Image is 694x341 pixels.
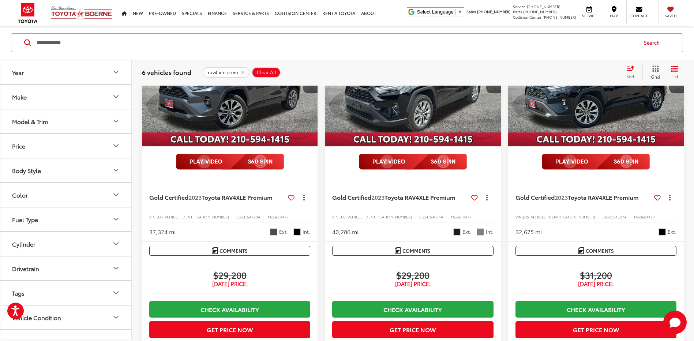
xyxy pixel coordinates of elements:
[651,74,660,80] span: Grid
[669,194,671,200] span: dropdown dots
[646,214,655,220] span: 4477
[12,93,27,100] div: Make
[0,281,132,305] button: TagsTags
[149,193,285,201] a: Gold Certified2023Toyota RAV4XLE Premium
[513,9,522,14] span: Parts
[332,214,340,220] span: VIN:
[586,247,614,254] span: Comments
[12,265,39,272] div: Drivetrain
[149,246,310,256] button: Comments
[149,228,176,236] div: 37,324 mi
[371,193,384,201] span: 2023
[50,5,113,20] img: Vic Vaughan Toyota of Boerne
[477,9,511,14] span: [PHONE_NUMBER]
[634,214,646,220] span: Model:
[303,228,310,235] span: Int.
[257,70,276,75] span: Clear All
[430,214,443,220] span: 54074A
[515,193,651,201] a: Gold Certified2023Toyota RAV4XLE Premium
[555,193,568,201] span: 2023
[606,13,622,18] span: Map
[419,214,430,220] span: Stock:
[0,232,132,256] button: CylinderCylinder
[149,214,157,220] span: VIN:
[332,280,493,288] span: [DATE] Price:
[176,154,284,170] img: full motion video
[486,228,494,235] span: Int.
[486,194,488,200] span: dropdown dots
[603,214,613,220] span: Stock:
[395,247,401,254] img: Comments
[340,214,412,220] span: [US_VEHICLE_IDENTIFICATION_NUMBER]
[637,34,670,52] button: Search
[463,214,472,220] span: 4477
[236,214,247,220] span: Stock:
[0,158,132,182] button: Body StyleBody Style
[188,193,202,201] span: 2023
[303,194,305,200] span: dropdown dots
[112,166,120,175] div: Body Style
[12,69,24,76] div: Year
[112,264,120,273] div: Drivetrain
[112,68,120,77] div: Year
[0,109,132,133] button: Model & TrimModel & Trim
[212,247,218,254] img: Comments
[515,269,676,280] span: $31,200
[0,85,132,109] button: MakeMake
[332,269,493,280] span: $29,200
[149,301,310,318] a: Check Availability
[659,228,666,236] span: Black
[515,193,555,201] span: Gold Certified
[36,34,637,52] input: Search by Make, Model, or Keyword
[664,191,676,204] button: Actions
[0,134,132,158] button: PricePrice
[453,228,461,236] span: Midnight Black
[12,216,38,223] div: Fuel Type
[236,193,273,201] span: XLE Premium
[112,117,120,126] div: Model & Trim
[515,280,676,288] span: [DATE] Price:
[515,301,676,318] a: Check Availability
[515,214,523,220] span: VIN:
[613,214,627,220] span: 54527A
[665,65,684,80] button: List View
[157,214,229,220] span: [US_VEHICLE_IDENTIFICATION_NUMBER]
[543,14,576,20] span: [PHONE_NUMBER]
[626,73,634,79] span: Sort
[630,13,648,18] span: Contact
[513,4,526,9] span: Service
[149,193,188,201] span: Gold Certified
[458,9,462,15] span: ▼
[515,246,676,256] button: Comments
[280,214,289,220] span: 4477
[515,228,542,236] div: 32,675 mi
[451,214,463,220] span: Model:
[203,67,250,78] button: remove rav4%20xle%20prem
[642,65,665,80] button: Grid View
[466,9,476,14] span: Sales
[12,289,25,296] div: Tags
[112,289,120,297] div: Tags
[12,118,48,125] div: Model & Trim
[527,4,560,9] span: [PHONE_NUMBER]
[293,228,301,236] span: Black
[202,193,236,201] span: Toyota RAV4
[112,240,120,248] div: Cylinder
[112,313,120,322] div: Vehicle Condition
[247,214,260,220] span: 54729A
[270,228,277,236] span: Magnetic Gray
[0,256,132,280] button: DrivetrainDrivetrain
[515,321,676,338] button: Get Price Now
[668,228,676,235] span: Ext.
[332,246,493,256] button: Comments
[149,321,310,338] button: Get Price Now
[402,247,431,254] span: Comments
[513,14,541,20] span: Collision Center
[332,228,359,236] div: 40,286 mi
[149,269,310,280] span: $29,200
[332,321,493,338] button: Get Price Now
[12,314,61,321] div: Vehicle Condition
[112,215,120,224] div: Fuel Type
[112,93,120,101] div: Make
